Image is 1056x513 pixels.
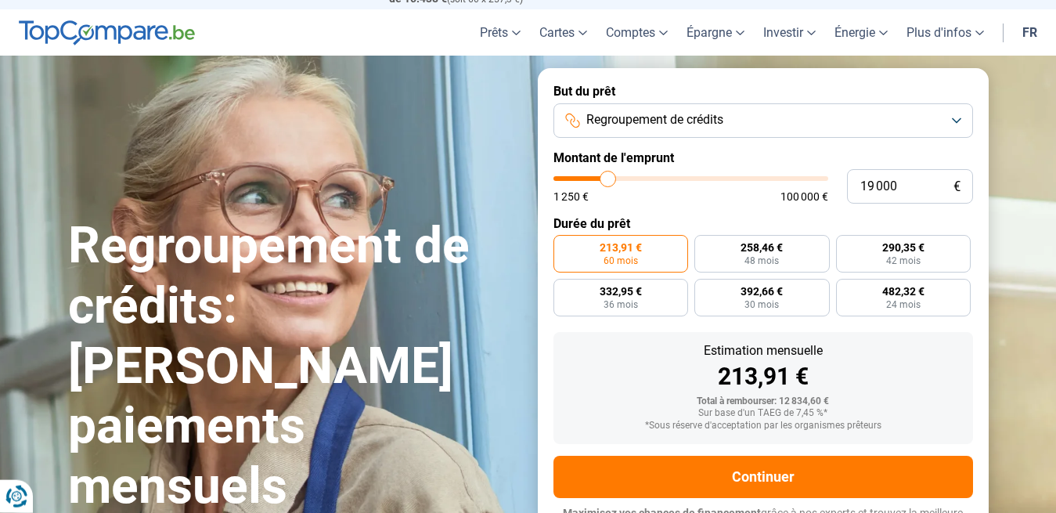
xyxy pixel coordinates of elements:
[566,365,960,388] div: 213,91 €
[553,150,973,165] label: Montant de l'emprunt
[1013,9,1047,56] a: fr
[553,456,973,498] button: Continuer
[886,256,921,266] span: 42 mois
[744,256,779,266] span: 48 mois
[604,256,638,266] span: 60 mois
[953,180,960,193] span: €
[596,9,677,56] a: Comptes
[566,421,960,432] div: *Sous réserve d'acceptation par les organismes prêteurs
[566,408,960,419] div: Sur base d'un TAEG de 7,45 %*
[600,242,642,253] span: 213,91 €
[586,111,723,128] span: Regroupement de crédits
[882,242,924,253] span: 290,35 €
[566,396,960,407] div: Total à rembourser: 12 834,60 €
[566,345,960,357] div: Estimation mensuelle
[470,9,530,56] a: Prêts
[19,20,195,45] img: TopCompare
[553,84,973,99] label: But du prêt
[744,300,779,309] span: 30 mois
[600,286,642,297] span: 332,95 €
[530,9,596,56] a: Cartes
[825,9,897,56] a: Énergie
[553,216,973,231] label: Durée du prêt
[741,242,783,253] span: 258,46 €
[604,300,638,309] span: 36 mois
[897,9,993,56] a: Plus d'infos
[741,286,783,297] span: 392,66 €
[780,191,828,202] span: 100 000 €
[886,300,921,309] span: 24 mois
[553,103,973,138] button: Regroupement de crédits
[882,286,924,297] span: 482,32 €
[553,191,589,202] span: 1 250 €
[677,9,754,56] a: Épargne
[754,9,825,56] a: Investir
